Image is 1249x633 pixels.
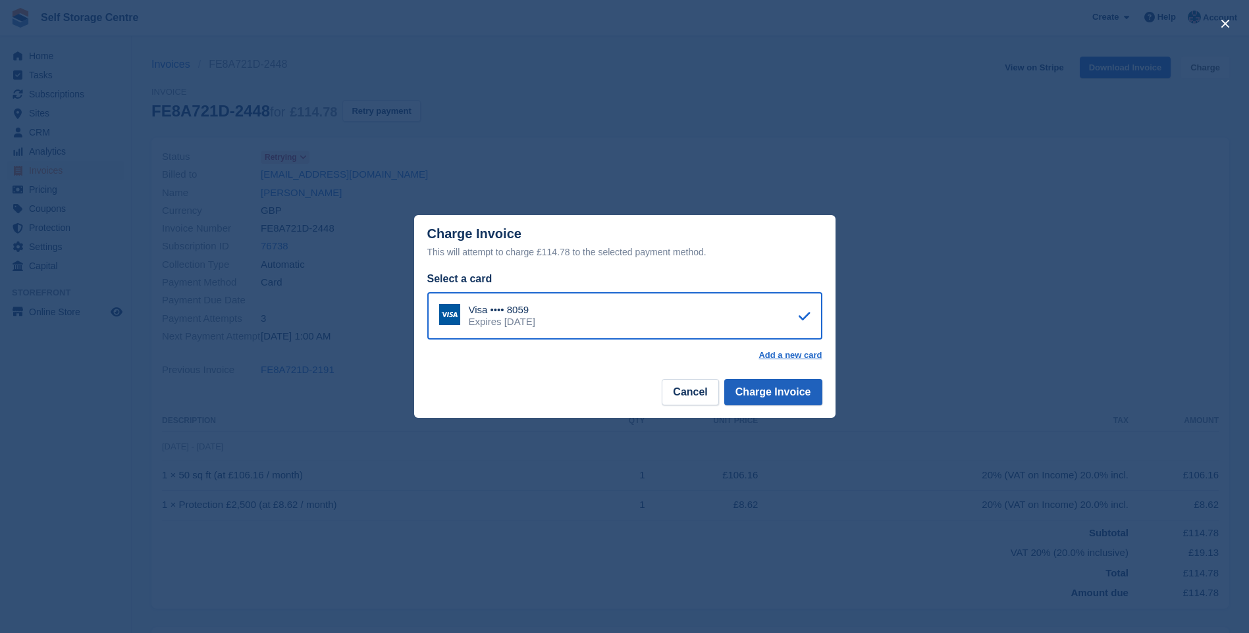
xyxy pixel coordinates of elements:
div: Select a card [427,271,822,287]
div: Expires [DATE] [469,316,535,328]
button: Charge Invoice [724,379,822,405]
button: close [1215,13,1236,34]
button: Cancel [662,379,718,405]
div: This will attempt to charge £114.78 to the selected payment method. [427,244,822,260]
img: Visa Logo [439,304,460,325]
div: Charge Invoice [427,226,822,260]
a: Add a new card [758,350,822,361]
div: Visa •••• 8059 [469,304,535,316]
